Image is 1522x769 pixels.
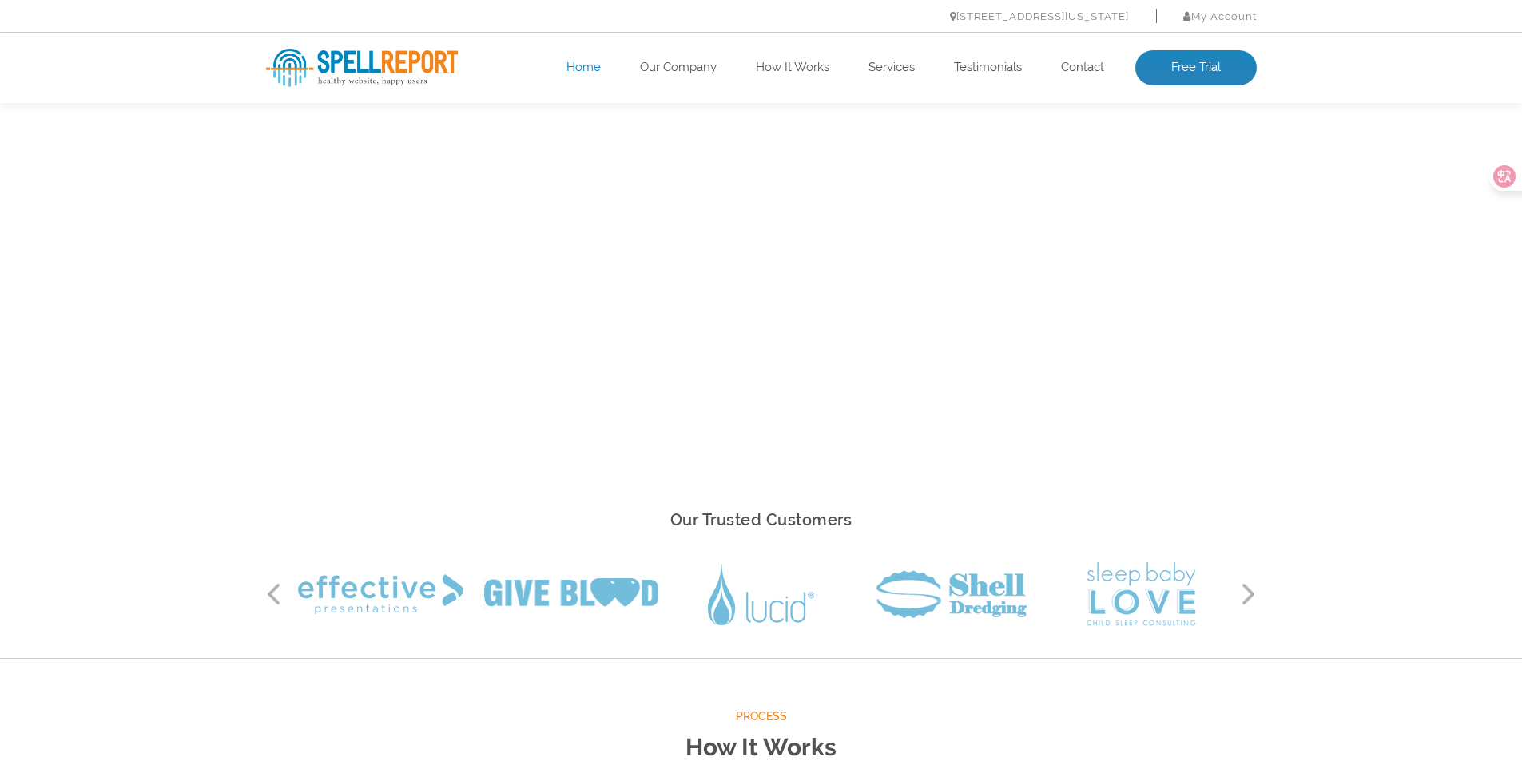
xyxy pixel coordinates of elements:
span: Process [266,707,1257,727]
img: Shell Dredging [876,570,1027,618]
h2: How It Works [266,727,1257,769]
img: Give Blood [484,578,658,610]
img: Sleep Baby Love [1087,562,1196,626]
img: Lucid [708,564,814,625]
h2: Our Trusted Customers [266,506,1257,534]
button: Previous [266,582,282,606]
button: Next [1241,582,1257,606]
img: Effective [298,574,463,614]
